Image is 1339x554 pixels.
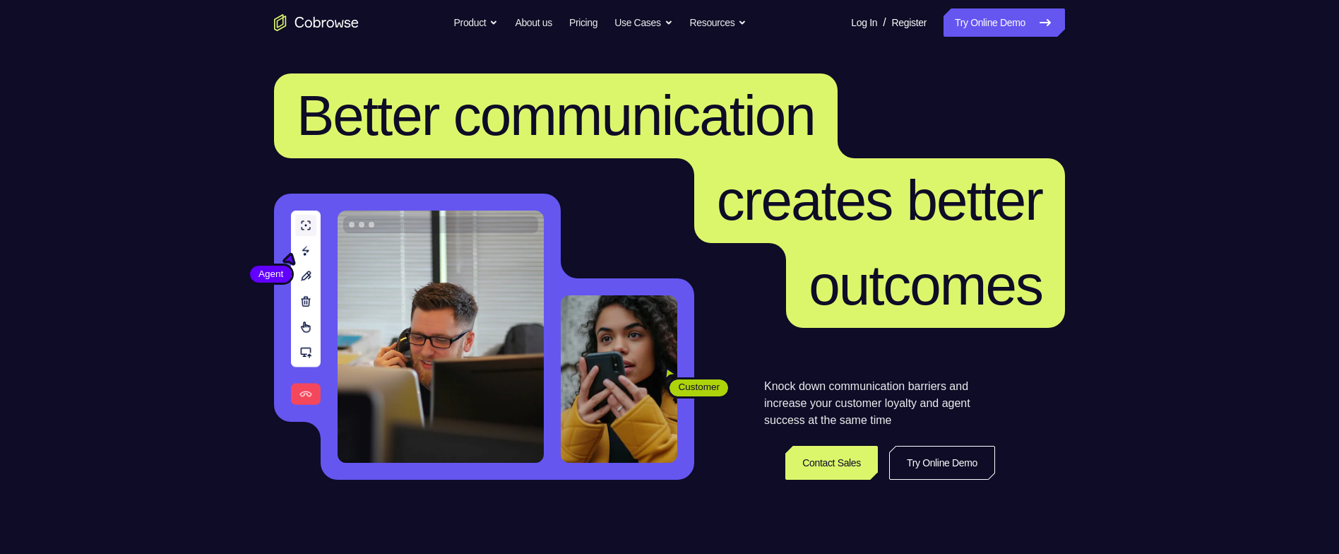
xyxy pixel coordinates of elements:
span: outcomes [809,254,1042,317]
a: Try Online Demo [944,8,1065,37]
a: Try Online Demo [889,446,995,480]
p: Knock down communication barriers and increase your customer loyalty and agent success at the sam... [764,378,995,429]
button: Resources [690,8,747,37]
a: Go to the home page [274,14,359,31]
span: Better communication [297,84,815,147]
button: Use Cases [614,8,672,37]
span: creates better [717,169,1042,232]
img: A customer holding their phone [561,295,677,463]
a: Register [892,8,927,37]
a: About us [515,8,552,37]
a: Log In [851,8,877,37]
img: A customer support agent talking on the phone [338,211,544,463]
a: Contact Sales [785,446,878,480]
a: Pricing [569,8,597,37]
span: / [883,14,886,31]
button: Product [454,8,499,37]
